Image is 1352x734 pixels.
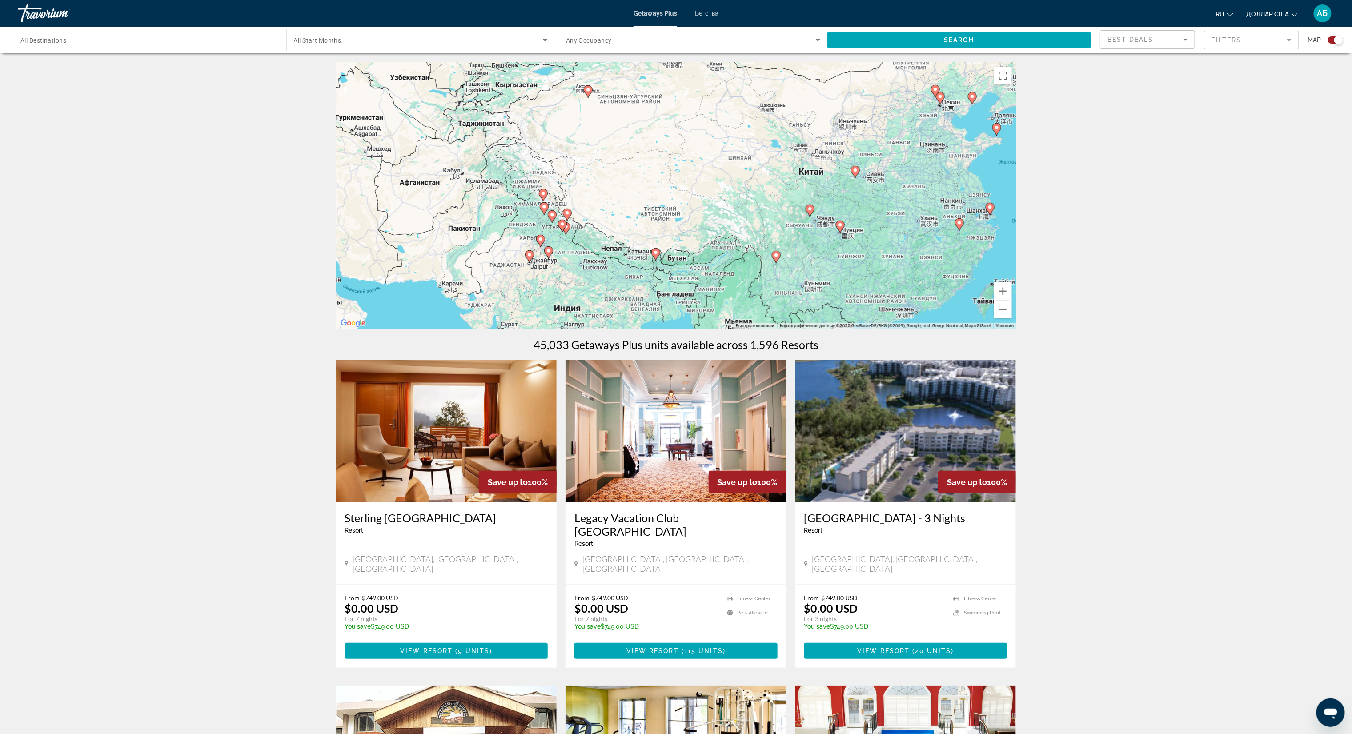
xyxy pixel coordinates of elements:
div: 100% [479,471,557,493]
button: Изменить язык [1216,8,1233,20]
button: Search [827,32,1091,48]
span: All Destinations [20,37,66,44]
p: $749.00 USD [804,623,945,630]
span: $749.00 USD [822,594,858,602]
button: Увеличить [994,282,1012,300]
span: Resort [574,540,593,547]
p: For 7 nights [345,615,539,623]
a: Getaways Plus [634,10,677,17]
span: [GEOGRAPHIC_DATA], [GEOGRAPHIC_DATA], [GEOGRAPHIC_DATA] [812,554,1007,574]
div: 100% [709,471,786,493]
span: Best Deals [1107,36,1154,43]
span: 115 units [684,647,723,654]
button: Изменить валюту [1247,8,1298,20]
span: You save [345,623,371,630]
button: View Resort(20 units) [804,643,1007,659]
h1: 45,033 Getaways Plus units available across 1,596 Resorts [534,338,818,351]
a: Травориум [18,2,107,25]
span: Swimming Pool [964,610,1000,616]
span: View Resort [400,647,453,654]
font: АБ [1317,8,1328,18]
p: For 7 nights [574,615,718,623]
iframe: Кнопка запуска окна обмена сообщениями [1316,698,1345,727]
img: 5181O01X.jpg [566,360,786,502]
a: Бегства [695,10,718,17]
span: Any Occupancy [566,37,612,44]
img: 3111I01X.jpg [336,360,557,502]
mat-select: Sort by [1107,34,1188,45]
span: Resort [804,527,823,534]
span: Fitness Center [738,596,771,602]
p: For 3 nights [804,615,945,623]
a: Sterling [GEOGRAPHIC_DATA] [345,511,548,525]
div: 100% [938,471,1016,493]
span: View Resort [858,647,910,654]
font: ru [1216,11,1225,18]
span: From [804,594,819,602]
button: Filter [1204,30,1299,50]
span: [GEOGRAPHIC_DATA], [GEOGRAPHIC_DATA], [GEOGRAPHIC_DATA] [582,554,778,574]
span: Map [1308,34,1321,46]
button: Быстрые клавиши [736,323,774,329]
span: Картографические данные ©2025 GeoBasis-DE/BKG (©2009), Google, Inst. Geogr. Nacional, Mapa GISrael [780,323,991,328]
a: Условия (ссылка откроется в новой вкладке) [996,323,1014,328]
p: $0.00 USD [345,602,399,615]
span: Save up to [947,477,987,487]
span: Pets Allowed [738,610,768,616]
font: доллар США [1247,11,1289,18]
p: $0.00 USD [804,602,858,615]
span: $749.00 USD [592,594,628,602]
span: Save up to [488,477,528,487]
span: Fitness Center [964,596,997,602]
span: View Resort [626,647,679,654]
img: F559E01X.jpg [795,360,1016,502]
span: Save up to [718,477,758,487]
span: $749.00 USD [362,594,399,602]
p: $0.00 USD [574,602,628,615]
a: Legacy Vacation Club [GEOGRAPHIC_DATA] [574,511,778,538]
span: [GEOGRAPHIC_DATA], [GEOGRAPHIC_DATA], [GEOGRAPHIC_DATA] [353,554,548,574]
button: Включить полноэкранный режим [994,67,1012,84]
button: Меню пользователя [1311,4,1334,23]
span: 20 units [915,647,951,654]
span: ( ) [679,647,726,654]
span: Search [944,36,974,44]
p: $749.00 USD [345,623,539,630]
span: Resort [345,527,364,534]
p: $749.00 USD [574,623,718,630]
a: [GEOGRAPHIC_DATA] - 3 Nights [804,511,1007,525]
span: From [345,594,360,602]
span: 9 units [458,647,490,654]
span: You save [804,623,830,630]
button: Уменьшить [994,301,1012,318]
img: Google [338,317,368,329]
button: View Resort(9 units) [345,643,548,659]
span: You save [574,623,601,630]
span: ( ) [910,647,954,654]
button: View Resort(115 units) [574,643,778,659]
span: From [574,594,590,602]
a: Открыть эту область в Google Картах (в новом окне) [338,317,368,329]
span: All Start Months [294,37,341,44]
span: ( ) [453,647,492,654]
